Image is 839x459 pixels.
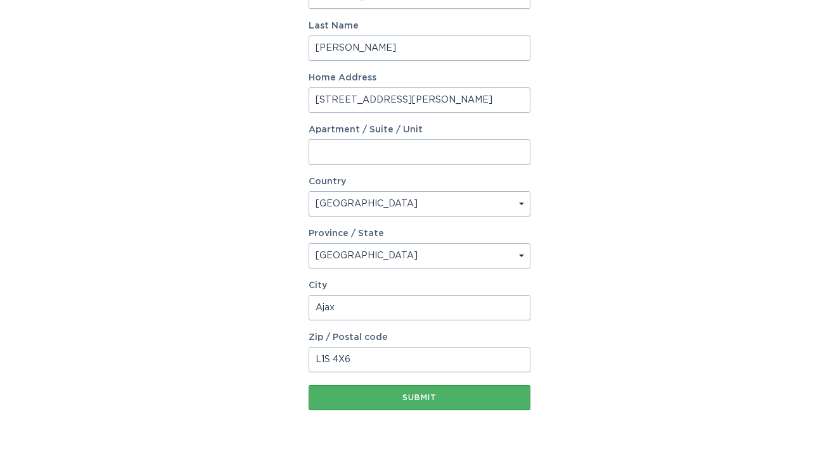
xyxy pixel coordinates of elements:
label: City [309,281,530,290]
label: Last Name [309,22,530,30]
label: Country [309,177,346,186]
label: Province / State [309,229,384,238]
label: Zip / Postal code [309,333,530,342]
label: Apartment / Suite / Unit [309,125,530,134]
div: Submit [315,394,524,401]
label: Home Address [309,73,530,82]
button: Submit [309,385,530,410]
